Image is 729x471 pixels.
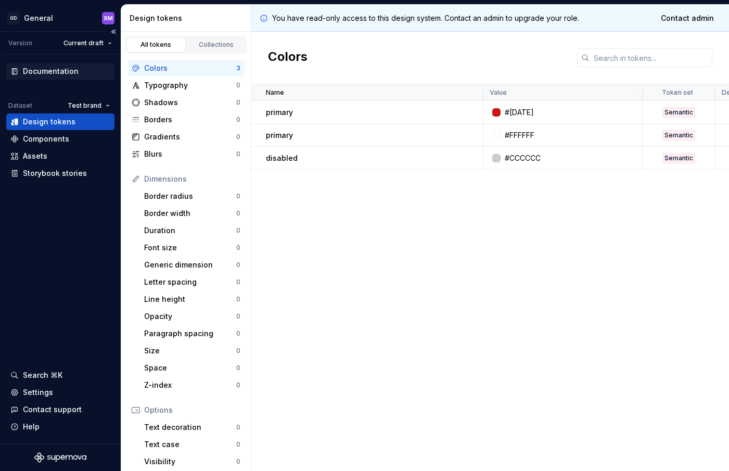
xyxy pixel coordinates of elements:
div: 0 [236,150,240,158]
div: Documentation [23,66,79,77]
button: Search ⌘K [6,367,114,384]
div: 0 [236,423,240,431]
a: Assets [6,148,114,164]
div: 0 [236,261,240,269]
div: 0 [236,116,240,124]
div: Size [144,346,236,356]
a: Paragraph spacing0 [140,325,245,342]
div: Space [144,363,236,373]
svg: Supernova Logo [34,452,86,463]
p: You have read-only access to this design system. Contact an admin to upgrade your role. [272,13,579,23]
a: Opacity0 [140,308,245,325]
a: Typography0 [127,77,245,94]
div: Opacity [144,311,236,322]
div: 0 [236,457,240,466]
div: 0 [236,192,240,200]
div: Help [23,422,40,432]
a: Border width0 [140,205,245,222]
div: 0 [236,440,240,449]
a: Storybook stories [6,165,114,182]
a: Visibility0 [140,453,245,470]
div: Border radius [144,191,236,201]
div: 3 [236,64,240,72]
a: Generic dimension0 [140,257,245,273]
div: Visibility [144,456,236,467]
p: Name [266,88,284,97]
div: Border width [144,208,236,219]
div: 0 [236,133,240,141]
div: RM [104,14,113,22]
div: #[DATE] [505,107,534,118]
h2: Colors [268,48,308,67]
div: 0 [236,364,240,372]
div: Semantic [662,153,695,163]
div: Gradients [144,132,236,142]
div: All tokens [130,41,182,49]
button: Current draft [59,36,117,50]
span: Test brand [68,101,101,110]
div: Semantic [662,130,695,141]
div: 0 [236,81,240,90]
p: disabled [266,153,298,163]
div: Line height [144,294,236,304]
div: #FFFFFF [505,130,534,141]
div: 0 [236,329,240,338]
a: Text decoration0 [140,419,245,436]
div: Contact support [23,404,82,415]
button: GDGeneralRM [2,7,119,29]
div: GD [7,12,20,24]
a: Space0 [140,360,245,376]
input: Search in tokens... [590,48,712,67]
div: Design tokens [23,117,75,127]
p: Value [490,88,507,97]
a: Contact admin [654,9,721,28]
div: 0 [236,278,240,286]
a: Duration0 [140,222,245,239]
button: Help [6,418,114,435]
div: 0 [236,295,240,303]
div: Options [144,405,240,415]
div: Shadows [144,97,236,108]
div: Version [8,39,32,47]
div: Storybook stories [23,168,87,179]
div: Z-index [144,380,236,390]
a: Blurs0 [127,146,245,162]
a: Colors3 [127,60,245,77]
div: Dataset [8,101,32,110]
a: Design tokens [6,113,114,130]
a: Border radius0 [140,188,245,205]
div: 0 [236,209,240,218]
div: Components [23,134,69,144]
a: Borders0 [127,111,245,128]
button: Test brand [63,98,114,113]
div: 0 [236,312,240,321]
div: Typography [144,80,236,91]
button: Contact support [6,401,114,418]
div: General [24,13,53,23]
span: Current draft [63,39,104,47]
div: Letter spacing [144,277,236,287]
a: Font size0 [140,239,245,256]
div: Search ⌘K [23,370,62,380]
div: Blurs [144,149,236,159]
div: Paragraph spacing [144,328,236,339]
a: Z-index0 [140,377,245,393]
a: Line height0 [140,291,245,308]
div: Borders [144,114,236,125]
div: Collections [190,41,242,49]
div: Dimensions [144,174,240,184]
div: Semantic [662,107,695,118]
div: Duration [144,225,236,236]
p: primary [266,130,293,141]
div: 0 [236,226,240,235]
div: 0 [236,244,240,252]
a: Documentation [6,63,114,80]
div: 0 [236,98,240,107]
div: Font size [144,243,236,253]
p: Token set [662,88,693,97]
div: Assets [23,151,47,161]
a: Size0 [140,342,245,359]
a: Shadows0 [127,94,245,111]
div: 0 [236,347,240,355]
